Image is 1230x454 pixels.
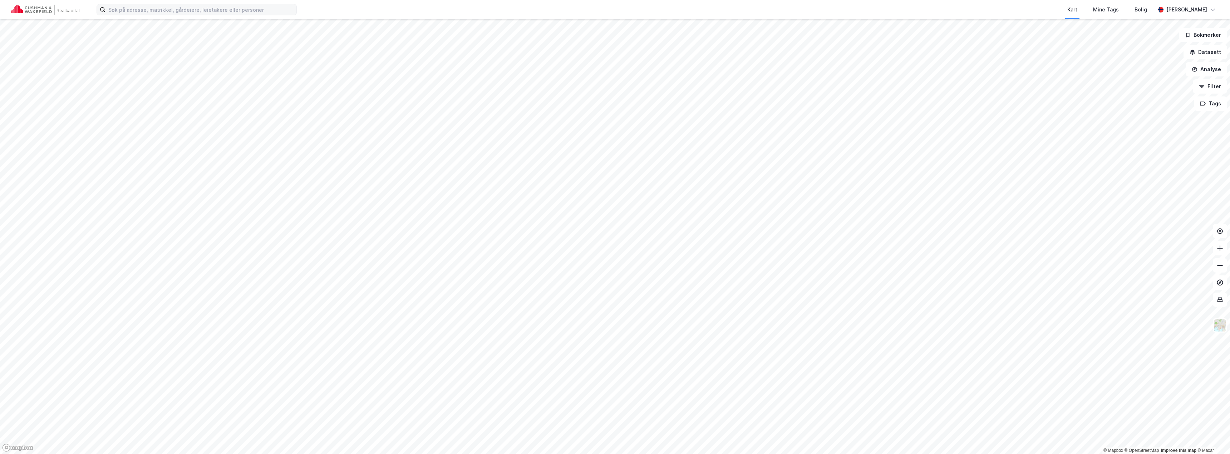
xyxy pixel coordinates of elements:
[2,444,34,452] a: Mapbox homepage
[1093,5,1119,14] div: Mine Tags
[1125,448,1159,453] a: OpenStreetMap
[1194,96,1227,111] button: Tags
[11,5,79,15] img: cushman-wakefield-realkapital-logo.202ea83816669bd177139c58696a8fa1.svg
[1166,5,1207,14] div: [PERSON_NAME]
[1161,448,1196,453] a: Improve this map
[1179,28,1227,42] button: Bokmerker
[105,4,296,15] input: Søk på adresse, matrikkel, gårdeiere, leietakere eller personer
[1194,420,1230,454] iframe: Chat Widget
[1184,45,1227,59] button: Datasett
[1193,79,1227,94] button: Filter
[1194,420,1230,454] div: Kontrollprogram for chat
[1067,5,1077,14] div: Kart
[1213,319,1227,332] img: Z
[1186,62,1227,76] button: Analyse
[1103,448,1123,453] a: Mapbox
[1135,5,1147,14] div: Bolig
